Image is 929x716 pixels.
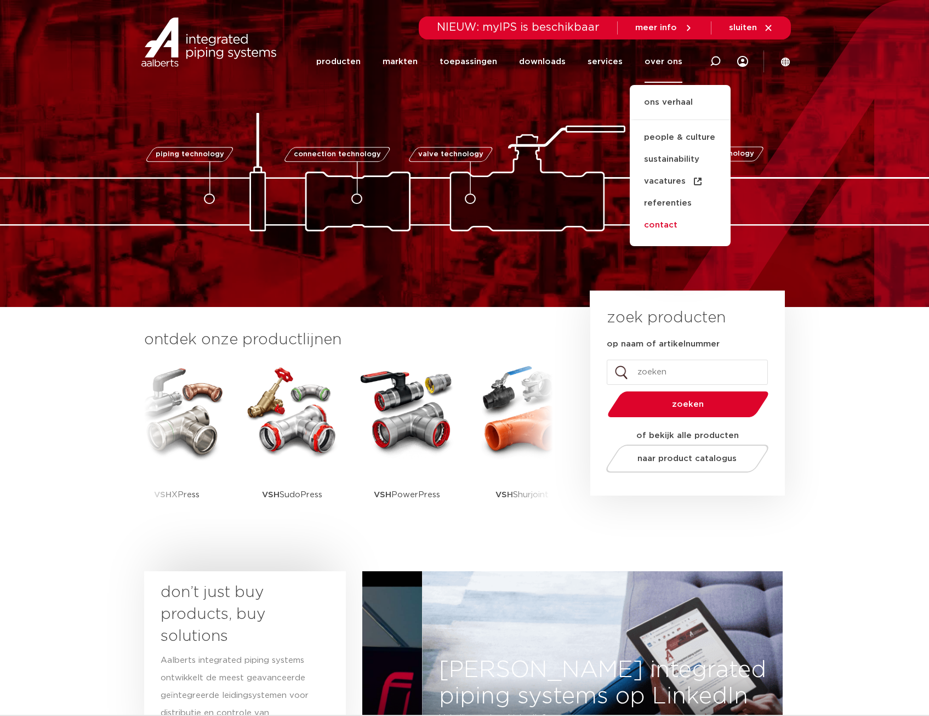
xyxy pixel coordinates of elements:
button: zoeken [603,390,773,418]
span: naar product catalogus [637,454,737,463]
nav: Menu [316,41,682,83]
strong: VSH [495,491,513,499]
a: ons verhaal [630,96,731,120]
label: op naam of artikelnummer [607,339,720,350]
a: markten [383,41,418,83]
strong: VSH [374,491,391,499]
a: vacatures [630,171,731,192]
p: XPress [154,461,200,529]
a: VSHXPress [128,362,226,529]
a: people & culture [630,127,731,149]
span: NIEUW: myIPS is beschikbaar [437,22,600,33]
a: over ons [645,41,682,83]
span: valve technology [418,151,483,158]
a: sluiten [729,23,773,33]
p: Shurjoint [495,461,549,529]
input: zoeken [607,360,768,385]
a: sustainability [630,149,731,171]
h3: zoek producten [607,307,726,329]
p: PowerPress [374,461,440,529]
a: meer info [635,23,693,33]
h3: [PERSON_NAME] integrated piping systems op LinkedIn [423,657,843,709]
span: connection technology [293,151,380,158]
span: meer info [635,24,677,32]
div: my IPS [737,39,748,83]
a: downloads [519,41,566,83]
a: naar product catalogus [603,445,771,473]
a: referenties [630,192,731,214]
a: VSHSudoPress [243,362,341,529]
span: fastening technology [674,151,754,158]
a: VSHShurjoint [473,362,572,529]
span: sluiten [729,24,757,32]
a: producten [316,41,361,83]
strong: of bekijk alle producten [636,431,739,440]
p: SudoPress [262,461,322,529]
strong: VSH [262,491,280,499]
a: toepassingen [440,41,497,83]
span: zoeken [636,400,740,408]
a: services [588,41,623,83]
h3: ontdek onze productlijnen [144,329,553,351]
h3: don’t just buy products, buy solutions [161,582,310,647]
strong: VSH [154,491,172,499]
span: piping technology [156,151,224,158]
a: VSHPowerPress [358,362,457,529]
a: contact [630,214,731,236]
